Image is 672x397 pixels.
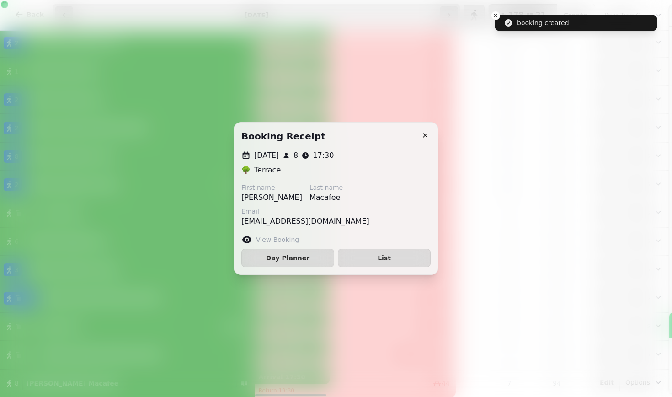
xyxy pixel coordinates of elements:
label: First name [241,183,302,192]
span: Day Planner [249,255,326,261]
p: [DATE] [254,150,279,161]
p: 🌳 [241,165,251,176]
label: Email [241,207,369,216]
p: Terrace [254,165,281,176]
h2: Booking receipt [241,130,325,143]
p: 17:30 [313,150,334,161]
button: List [338,249,431,267]
button: Day Planner [241,249,334,267]
label: Last name [309,183,343,192]
span: List [346,255,423,261]
p: [PERSON_NAME] [241,192,302,203]
label: View Booking [256,235,299,244]
p: Macafee [309,192,343,203]
p: [EMAIL_ADDRESS][DOMAIN_NAME] [241,216,369,227]
p: 8 [293,150,298,161]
